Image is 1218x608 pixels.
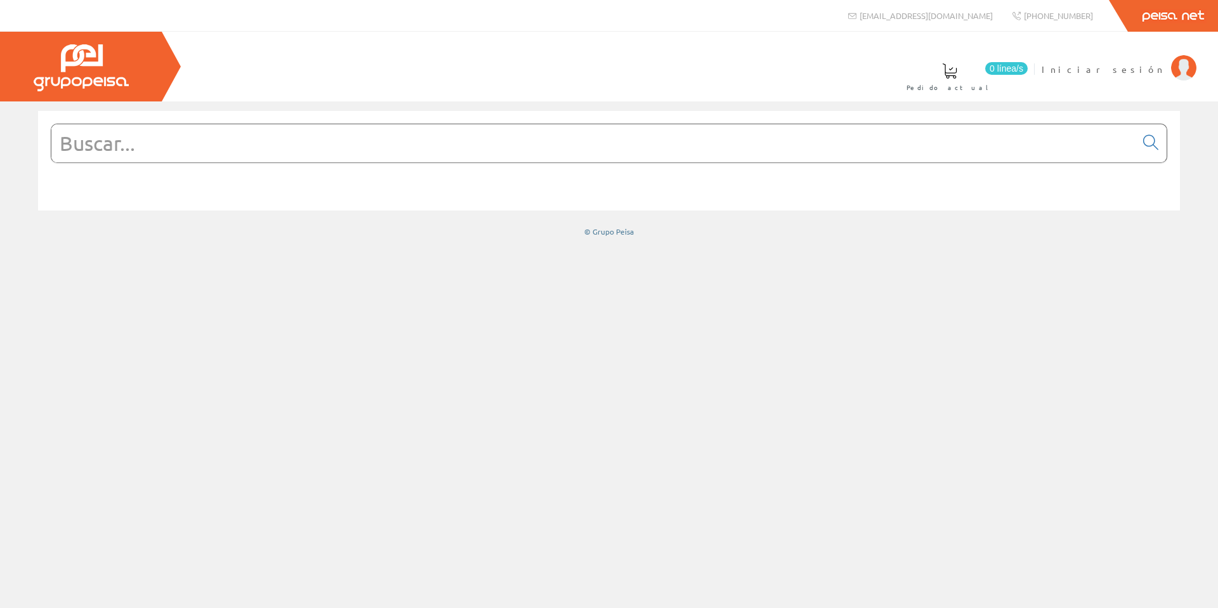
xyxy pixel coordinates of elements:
a: Iniciar sesión [1042,53,1196,65]
span: 0 línea/s [985,62,1028,75]
span: Iniciar sesión [1042,63,1165,75]
span: [PHONE_NUMBER] [1024,10,1093,21]
span: [EMAIL_ADDRESS][DOMAIN_NAME] [860,10,993,21]
span: Pedido actual [907,81,993,94]
input: Buscar... [51,124,1136,162]
img: Grupo Peisa [34,44,129,91]
div: © Grupo Peisa [38,226,1180,237]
